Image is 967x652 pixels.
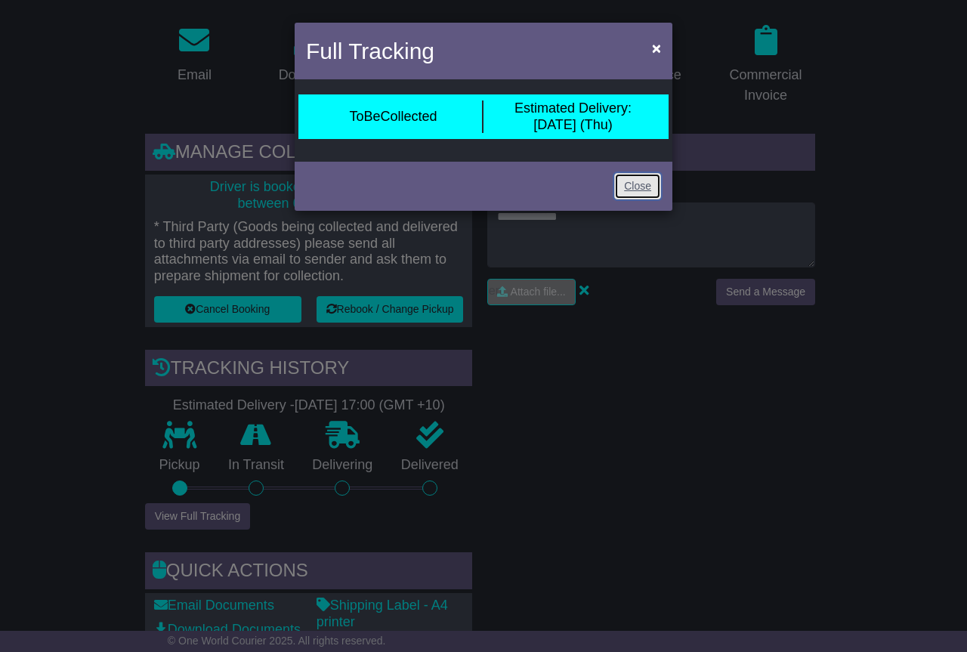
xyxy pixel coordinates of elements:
[644,32,669,63] button: Close
[514,100,632,116] span: Estimated Delivery:
[614,173,661,199] a: Close
[514,100,632,133] div: [DATE] (Thu)
[349,109,437,125] div: ToBeCollected
[652,39,661,57] span: ×
[306,34,434,68] h4: Full Tracking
